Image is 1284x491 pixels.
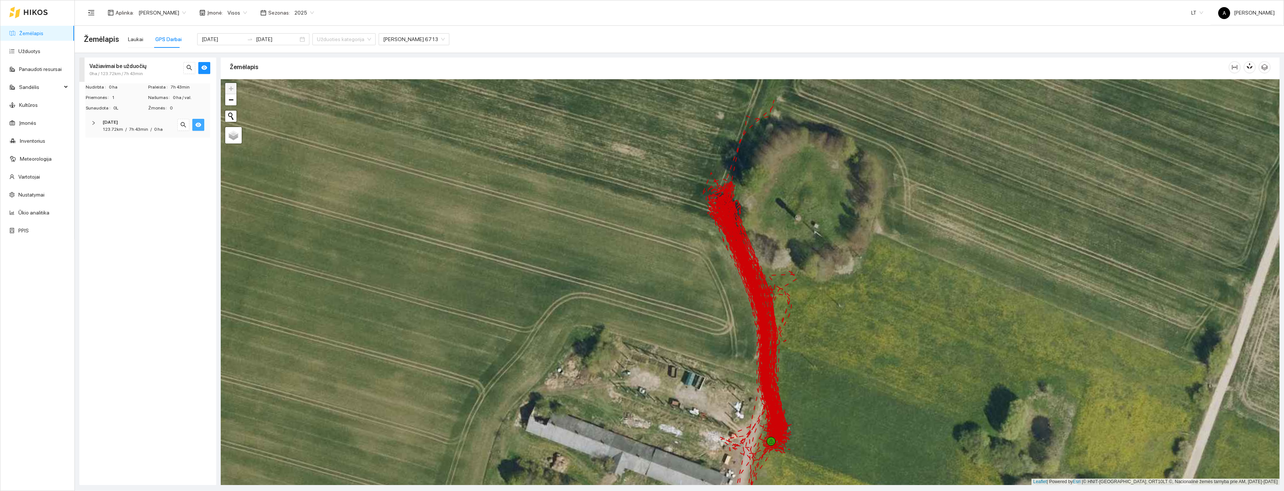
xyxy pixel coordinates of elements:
[1229,64,1240,70] span: column-width
[198,62,210,74] button: eye
[171,84,210,91] span: 7h 43min
[186,65,192,72] span: search
[225,94,236,105] a: Zoom out
[183,62,195,74] button: search
[1031,479,1280,485] div: | Powered by © HNIT-[GEOGRAPHIC_DATA]; ORT10LT ©, Nacionalinė žemės tarnyba prie AM, [DATE]-[DATE]
[138,7,186,18] span: Andrius Rimgaila
[148,94,173,101] span: Našumas
[86,84,109,91] span: Nudirbta
[129,127,148,132] span: 7h 43min
[18,48,40,54] a: Užduotys
[199,10,205,16] span: shop
[260,10,266,16] span: calendar
[225,127,242,143] a: Layers
[1218,10,1275,16] span: [PERSON_NAME]
[294,7,314,18] span: 2025
[148,105,170,112] span: Žmonės
[84,5,99,20] button: menu-fold
[20,138,45,144] a: Inventorius
[180,122,186,129] span: search
[18,174,40,180] a: Vartotojai
[173,94,210,101] span: 0 ha / val.
[256,35,298,43] input: Pabaigos data
[229,95,233,104] span: −
[225,83,236,94] a: Zoom in
[1082,479,1083,484] span: |
[1033,479,1047,484] a: Leaflet
[154,127,163,132] span: 0 ha
[268,9,290,17] span: Sezonas :
[229,84,233,93] span: +
[112,94,147,101] span: 1
[247,36,253,42] span: to
[202,35,244,43] input: Pradžios data
[155,35,182,43] div: GPS Darbai
[1073,479,1081,484] a: Esri
[128,35,143,43] div: Laukai
[108,10,114,16] span: layout
[18,210,49,216] a: Ūkio analitika
[19,66,62,72] a: Panaudoti resursai
[89,63,146,69] strong: Važiavimai be užduočių
[88,9,95,16] span: menu-fold
[177,119,189,131] button: search
[1229,61,1241,73] button: column-width
[1223,7,1226,19] span: A
[19,120,36,126] a: Įmonės
[109,84,147,91] span: 0 ha
[225,111,236,122] button: Initiate a new search
[230,56,1229,78] div: Žemėlapis
[150,127,152,132] span: /
[192,119,204,131] button: eye
[19,80,62,95] span: Sandėlis
[103,127,123,132] span: 123.72km
[113,105,147,112] span: 0L
[84,33,119,45] span: Žemėlapis
[20,156,52,162] a: Meteorologija
[18,228,29,234] a: PPIS
[1191,7,1203,18] span: LT
[148,84,171,91] span: Praleista
[86,94,112,101] span: Priemonės
[103,120,118,125] strong: [DATE]
[19,30,43,36] a: Žemėlapis
[79,58,216,82] div: Važiavimai be užduočių0ha / 123.72km / 7h 43minsearcheye
[201,65,207,72] span: eye
[125,127,127,132] span: /
[18,192,45,198] a: Nustatymai
[207,9,223,17] span: Įmonė :
[170,105,210,112] span: 0
[116,9,134,17] span: Aplinka :
[383,34,445,45] span: Massey Ferguson 6713
[91,121,96,125] span: right
[247,36,253,42] span: swap-right
[195,122,201,129] span: eye
[89,70,143,77] span: 0ha / 123.72km / 7h 43min
[86,105,113,112] span: Sunaudota
[85,114,210,138] div: [DATE]123.72km/7h 43min/0 hasearcheye
[19,102,38,108] a: Kultūros
[227,7,247,18] span: Visos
